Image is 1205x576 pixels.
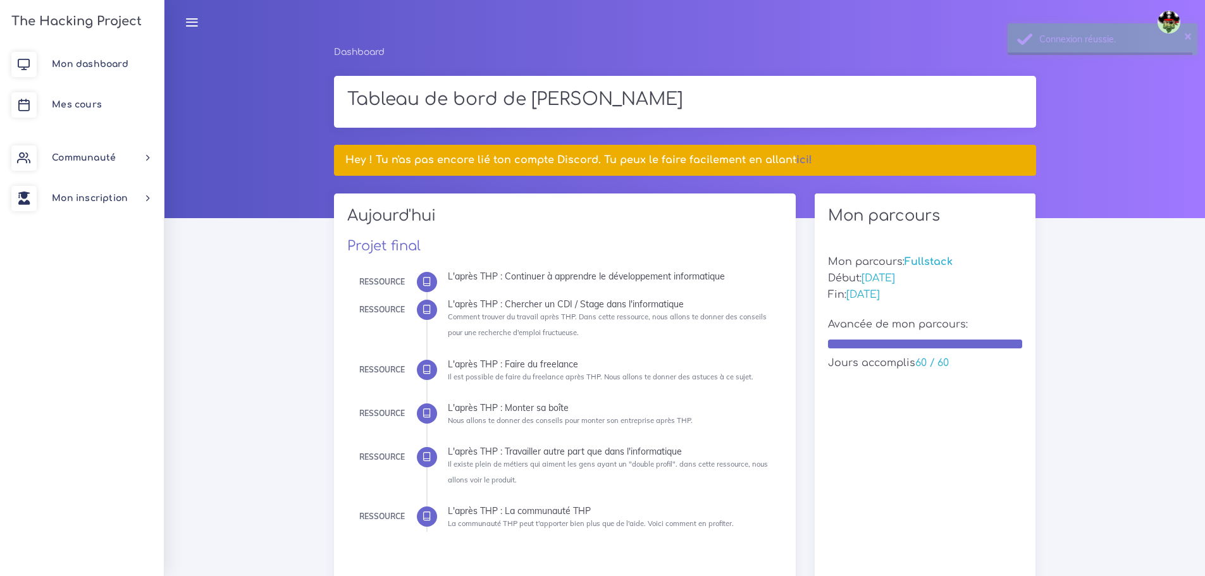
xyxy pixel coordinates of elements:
h5: Début: [828,273,1023,285]
small: Il est possible de faire du freelance après THP. Nous allons te donner des astuces à ce sujet. [448,372,753,381]
span: Communauté [52,153,116,162]
small: Comment trouver du travail après THP. Dans cette ressource, nous allons te donner des conseils po... [448,312,767,337]
div: L'après THP : Continuer à apprendre le développement informatique [448,272,773,281]
a: ici! [796,154,812,166]
span: Mes cours [52,100,102,109]
span: 60 / 60 [915,357,949,369]
a: Projet final [347,238,421,254]
div: Ressource [359,303,405,317]
h2: Mon parcours [828,207,1023,225]
h5: Mon parcours: [828,256,1023,268]
span: Mon inscription [52,193,128,203]
div: L'après THP : Chercher un CDI / Stage dans l'informatique [448,300,773,309]
button: × [1184,29,1192,42]
h5: Jours accomplis [828,357,1023,369]
img: avatar [1158,11,1180,34]
small: La communauté THP peut t'apporter bien plus que de l'aide. Voici comment en profiter. [448,519,734,528]
div: Ressource [359,407,405,420]
span: Fullstack [905,256,953,267]
div: Ressource [359,275,405,289]
div: L'après THP : Faire du freelance [448,360,773,369]
h5: Avancée de mon parcours: [828,319,1023,331]
span: Mon dashboard [52,59,128,69]
div: Ressource [359,510,405,524]
div: Connexion réussie. [1039,33,1188,46]
h5: Fin: [828,289,1023,301]
small: Il existe plein de métiers qui aiment les gens ayant un "double profil". dans cette ressource, no... [448,460,768,484]
a: Dashboard [334,47,385,57]
span: [DATE] [862,273,895,284]
div: L'après THP : La communauté THP [448,506,773,515]
div: Ressource [359,363,405,377]
div: L'après THP : Monter sa boîte [448,403,773,412]
h5: Hey ! Tu n'as pas encore lié ton compte Discord. Tu peux le faire facilement en allant [345,154,1024,166]
h2: Aujourd'hui [347,207,782,234]
small: Nous allons te donner des conseils pour monter son entreprise après THP. [448,416,693,425]
h3: The Hacking Project [8,15,142,28]
h1: Tableau de bord de [PERSON_NAME] [347,89,1023,111]
div: Ressource [359,450,405,464]
div: L'après THP : Travailler autre part que dans l'informatique [448,447,773,456]
span: [DATE] [846,289,880,300]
